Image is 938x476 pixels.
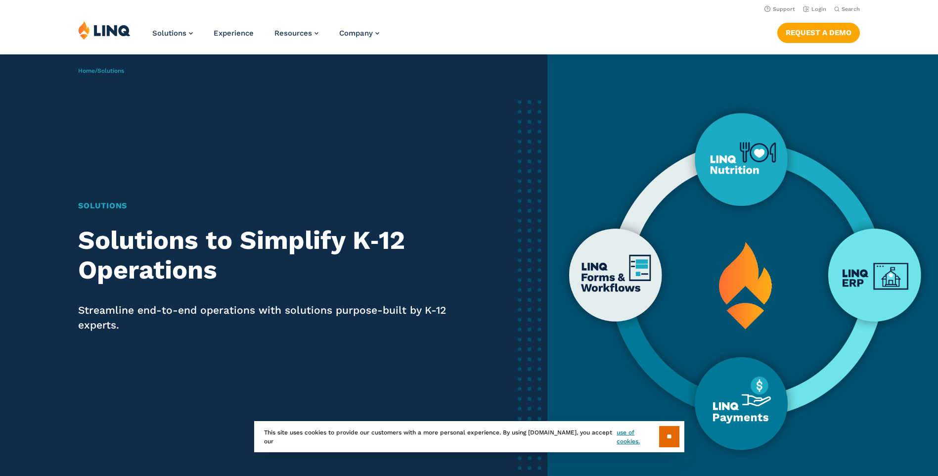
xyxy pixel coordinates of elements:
a: Experience [214,29,254,38]
span: Resources [274,29,312,38]
span: Search [842,6,860,12]
a: Company [339,29,379,38]
span: Company [339,29,373,38]
nav: Primary Navigation [152,21,379,53]
img: LINQ | K‑12 Software [78,21,131,40]
a: Support [764,6,795,12]
p: Streamline end-to-end operations with solutions purpose-built by K-12 experts. [78,303,447,333]
a: use of cookies. [617,428,659,446]
button: Open Search Bar [834,5,860,13]
span: Solutions [152,29,186,38]
a: Resources [274,29,318,38]
a: Home [78,67,95,74]
h1: Solutions [78,200,447,212]
h2: Solutions to Simplify K‑12 Operations [78,226,447,285]
div: This site uses cookies to provide our customers with a more personal experience. By using [DOMAIN... [254,421,684,452]
a: Login [803,6,826,12]
span: / [78,67,124,74]
a: Request a Demo [777,23,860,43]
a: Solutions [152,29,193,38]
span: Solutions [97,67,124,74]
nav: Button Navigation [777,21,860,43]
